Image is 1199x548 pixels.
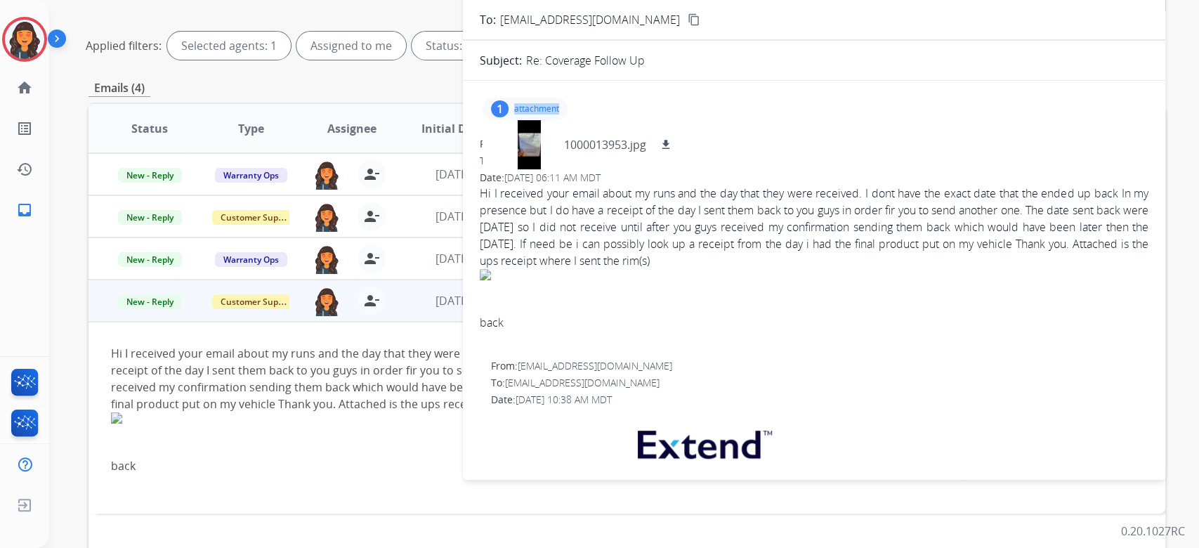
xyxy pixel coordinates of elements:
[480,137,1148,151] div: From:
[86,37,162,54] p: Applied filters:
[212,210,303,225] span: Customer Support
[16,120,33,137] mat-icon: list_alt
[480,52,522,69] p: Subject:
[118,294,182,309] span: New - Reply
[564,136,646,153] p: 1000013953.jpg
[516,393,612,406] span: [DATE] 10:38 AM MDT
[526,52,645,69] p: Re: Coverage Follow Up
[215,252,287,267] span: Warranty Ops
[1121,523,1185,540] p: 0.20.1027RC
[480,171,1148,185] div: Date:
[491,376,1148,390] div: To:
[660,138,672,151] mat-icon: download
[435,293,470,308] span: [DATE]
[688,13,700,26] mat-icon: content_copy
[363,208,380,225] mat-icon: person_remove
[313,160,341,190] img: agent-avatar
[505,376,660,389] span: [EMAIL_ADDRESS][DOMAIN_NAME]
[480,154,1148,168] div: To:
[118,168,182,183] span: New - Reply
[111,412,941,424] img: ii_198cc8a9a095588f9171
[435,209,470,224] span: [DATE]
[89,79,150,97] p: Emails (4)
[363,250,380,267] mat-icon: person_remove
[421,120,484,137] span: Initial Date
[238,120,264,137] span: Type
[215,168,287,183] span: Warranty Ops
[296,32,406,60] div: Assigned to me
[5,20,44,59] img: avatar
[118,210,182,225] span: New - Reply
[480,269,1148,280] img: ii_198cc8a9a095588f9171
[363,166,380,183] mat-icon: person_remove
[412,32,560,60] div: Status: New - Initial
[514,103,559,115] p: attachment
[620,414,786,469] img: extend.png
[167,32,291,60] div: Selected agents: 1
[518,359,672,372] span: [EMAIL_ADDRESS][DOMAIN_NAME]
[313,202,341,232] img: agent-avatar
[313,287,341,316] img: agent-avatar
[491,359,1148,373] div: From:
[435,167,470,182] span: [DATE]
[327,120,376,137] span: Assignee
[491,100,509,117] div: 1
[131,120,168,137] span: Status
[16,79,33,96] mat-icon: home
[504,171,601,184] span: [DATE] 06:11 AM MDT
[480,185,1148,331] div: Hi I received your email about my runs and the day that they were received. I dont have the exact...
[16,202,33,218] mat-icon: inbox
[500,11,680,28] span: [EMAIL_ADDRESS][DOMAIN_NAME]
[363,292,380,309] mat-icon: person_remove
[118,252,182,267] span: New - Reply
[435,251,470,266] span: [DATE]
[111,345,941,474] div: Hi I received your email about my runs and the day that they were received. I dont have the exact...
[480,11,496,28] p: To:
[313,244,341,274] img: agent-avatar
[212,294,303,309] span: Customer Support
[16,161,33,178] mat-icon: history
[491,393,1148,407] div: Date:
